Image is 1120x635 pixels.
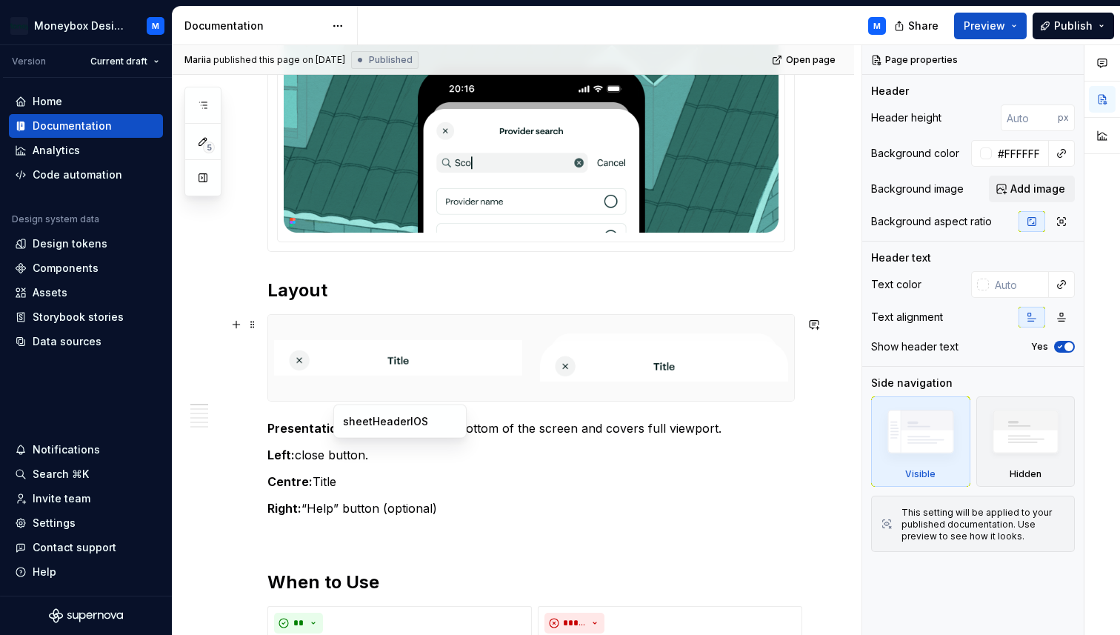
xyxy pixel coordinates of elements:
[12,213,99,225] div: Design system data
[84,51,166,72] button: Current draft
[1058,112,1069,124] p: px
[3,10,169,41] button: Moneybox Design SystemM
[871,214,992,229] div: Background aspect ratio
[9,462,163,486] button: Search ⌘K
[767,50,842,70] a: Open page
[33,143,80,158] div: Analytics
[33,310,124,325] div: Storybook stories
[267,421,344,436] strong: Presentation
[34,19,129,33] div: Moneybox Design System
[152,20,159,32] div: M
[267,571,795,594] h2: When to Use
[871,84,909,99] div: Header
[871,110,941,125] div: Header height
[871,310,943,325] div: Text alignment
[33,565,56,579] div: Help
[369,54,413,66] span: Published
[9,511,163,535] a: Settings
[1010,468,1041,480] div: Hidden
[9,232,163,256] a: Design tokens
[267,448,295,462] strong: Left:
[871,277,921,292] div: Text color
[33,540,116,555] div: Contact support
[954,13,1027,39] button: Preview
[989,176,1075,202] button: Add image
[9,90,163,113] a: Home
[33,261,99,276] div: Components
[184,54,211,66] span: Mariia
[871,339,959,354] div: Show header text
[33,236,107,251] div: Design tokens
[267,501,301,516] strong: Right:
[901,507,1065,542] div: This setting will be applied to your published documentation. Use preview to see how it looks.
[9,114,163,138] a: Documentation
[90,56,147,67] span: Current draft
[9,163,163,187] a: Code automation
[267,474,313,489] strong: Centre:
[976,396,1076,487] div: Hidden
[992,140,1049,167] input: Auto
[184,19,324,33] div: Documentation
[964,19,1005,33] span: Preview
[267,446,795,464] p: close button.
[33,167,122,182] div: Code automation
[905,468,936,480] div: Visible
[786,54,836,66] span: Open page
[33,94,62,109] div: Home
[267,499,795,517] p: “Help” button (optional)
[1054,19,1093,33] span: Publish
[1001,104,1058,131] input: Auto
[33,334,101,349] div: Data sources
[267,419,795,437] p: : Slides up from the bottom of the screen and covers full viewport.
[989,271,1049,298] input: Auto
[908,19,939,33] span: Share
[33,285,67,300] div: Assets
[1010,182,1065,196] span: Add image
[871,396,970,487] div: Visible
[33,442,100,457] div: Notifications
[33,491,90,506] div: Invite team
[33,119,112,133] div: Documentation
[871,182,964,196] div: Background image
[9,305,163,329] a: Storybook stories
[9,330,163,353] a: Data sources
[9,256,163,280] a: Components
[873,20,881,32] div: M
[9,487,163,511] a: Invite team
[12,56,46,67] div: Version
[267,473,795,491] p: Title
[9,139,163,162] a: Analytics
[33,467,89,482] div: Search ⌘K
[10,17,28,35] img: c17557e8-ebdc-49e2-ab9e-7487adcf6d53.png
[203,142,215,153] span: 5
[1033,13,1114,39] button: Publish
[9,281,163,305] a: Assets
[267,279,795,302] h2: Layout
[871,146,959,161] div: Background color
[871,250,931,265] div: Header text
[887,13,948,39] button: Share
[9,536,163,559] button: Contact support
[33,516,76,531] div: Settings
[1031,341,1048,353] label: Yes
[9,438,163,462] button: Notifications
[343,414,457,429] div: sheetHeaderIOS
[871,376,953,390] div: Side navigation
[213,54,345,66] div: published this page on [DATE]
[9,560,163,584] button: Help
[49,608,123,623] svg: Supernova Logo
